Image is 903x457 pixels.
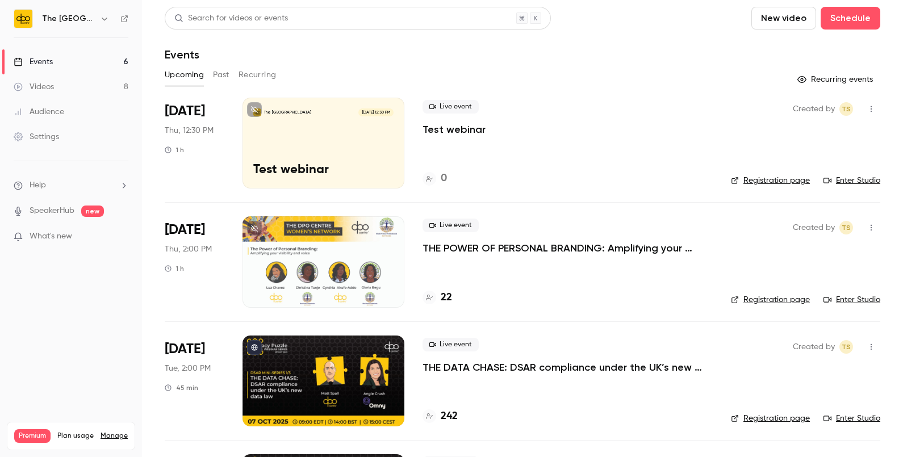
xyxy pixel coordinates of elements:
[14,131,59,142] div: Settings
[839,102,853,116] span: Taylor Swann
[14,106,64,118] div: Audience
[14,81,54,93] div: Videos
[165,363,211,374] span: Tue, 2:00 PM
[823,413,880,424] a: Enter Studio
[165,66,204,84] button: Upcoming
[842,102,851,116] span: TS
[81,206,104,217] span: new
[731,175,810,186] a: Registration page
[174,12,288,24] div: Search for videos or events
[264,110,311,115] p: The [GEOGRAPHIC_DATA]
[165,125,214,136] span: Thu, 12:30 PM
[243,98,404,188] a: Test webinar The [GEOGRAPHIC_DATA][DATE] 12:30 PMTest webinar
[101,431,128,441] a: Manage
[821,7,880,30] button: Schedule
[165,336,224,426] div: Oct 7 Tue, 2:00 PM (Europe/London)
[358,108,393,116] span: [DATE] 12:30 PM
[239,66,277,84] button: Recurring
[423,171,447,186] a: 0
[823,175,880,186] a: Enter Studio
[423,100,479,114] span: Live event
[423,290,452,305] a: 22
[731,413,810,424] a: Registration page
[165,98,224,188] div: Sep 25 Thu, 12:30 PM (Europe/London)
[423,338,479,351] span: Live event
[165,244,212,255] span: Thu, 2:00 PM
[165,145,184,154] div: 1 h
[839,221,853,234] span: Taylor Swann
[253,163,394,178] p: Test webinar
[423,409,458,424] a: 242
[751,7,816,30] button: New video
[165,102,205,120] span: [DATE]
[842,221,851,234] span: TS
[441,290,452,305] h4: 22
[115,232,128,242] iframe: Noticeable Trigger
[423,123,486,136] a: Test webinar
[423,241,713,255] a: THE POWER OF PERSONAL BRANDING: Amplifying your visibility invoice
[839,340,853,354] span: Taylor Swann
[213,66,229,84] button: Past
[165,264,184,273] div: 1 h
[793,221,835,234] span: Created by
[165,216,224,307] div: Oct 2 Thu, 2:00 PM (Europe/London)
[14,179,128,191] li: help-dropdown-opener
[441,171,447,186] h4: 0
[423,219,479,232] span: Live event
[842,340,851,354] span: TS
[165,221,205,239] span: [DATE]
[441,409,458,424] h4: 242
[30,179,46,191] span: Help
[793,102,835,116] span: Created by
[792,70,880,89] button: Recurring events
[165,340,205,358] span: [DATE]
[165,383,198,392] div: 45 min
[14,10,32,28] img: The DPO Centre
[57,431,94,441] span: Plan usage
[30,205,74,217] a: SpeakerHub
[14,56,53,68] div: Events
[30,230,72,242] span: What's new
[42,13,95,24] h6: The [GEOGRAPHIC_DATA]
[165,48,199,61] h1: Events
[423,360,713,374] a: THE DATA CHASE: DSAR compliance under the UK’s new data law
[823,294,880,305] a: Enter Studio
[793,340,835,354] span: Created by
[731,294,810,305] a: Registration page
[14,429,51,443] span: Premium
